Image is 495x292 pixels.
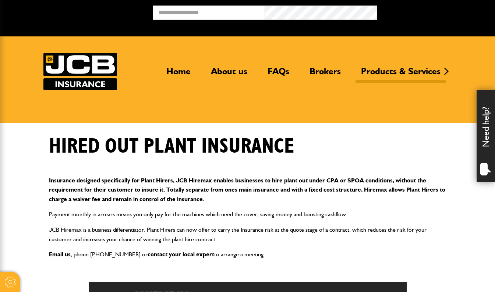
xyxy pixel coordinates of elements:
[161,66,196,83] a: Home
[377,6,489,17] button: Broker Login
[49,225,446,244] p: JCB Hiremax is a business differentiator. Plant Hirers can now offer to carry the Insurance risk ...
[49,134,294,159] h1: Hired out plant insurance
[356,66,446,83] a: Products & Services
[262,66,295,83] a: FAQs
[205,66,253,83] a: About us
[49,176,446,204] p: Insurance designed specifically for Plant Hirers, JCB Hiremax enables businesses to hire plant ou...
[304,66,346,83] a: Brokers
[49,251,71,258] a: Email us
[49,250,446,259] p: , phone [PHONE_NUMBER] or to arrange a meeting.
[43,53,117,90] a: JCB Insurance Services
[49,210,446,219] p: Payment monthly in arrears means you only pay for the machines which need the cover, saving money...
[148,251,214,258] a: contact your local expert
[43,53,117,90] img: JCB Insurance Services logo
[477,90,495,182] div: Need help?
